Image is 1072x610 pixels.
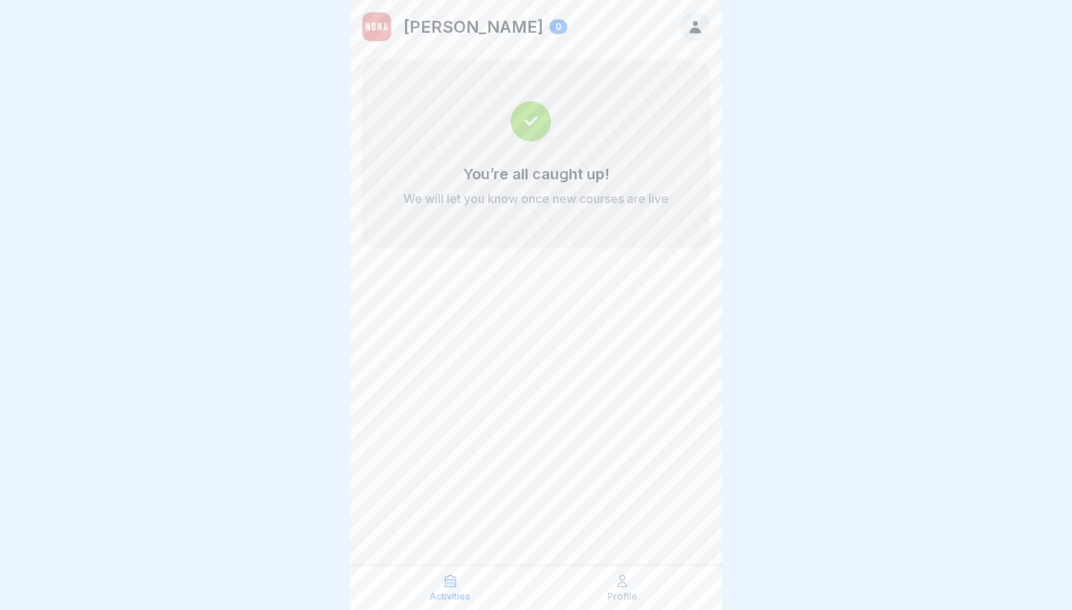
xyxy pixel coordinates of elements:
p: You’re all caught up! [463,165,610,183]
img: r978sgvsp89w4dzdaaz16flk.png [363,13,391,41]
p: Profile [607,591,637,602]
img: completed.svg [511,101,562,141]
p: Activities [430,591,470,602]
div: 0 [549,19,567,34]
p: [PERSON_NAME] [403,17,543,36]
p: We will let you know once new courses are live [403,190,669,207]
